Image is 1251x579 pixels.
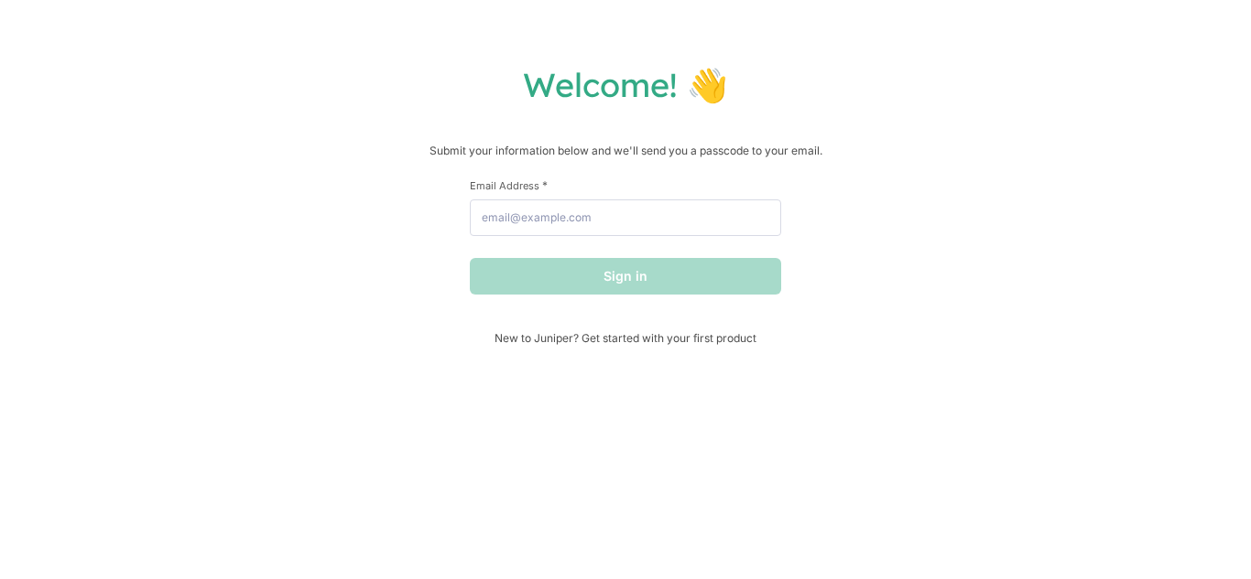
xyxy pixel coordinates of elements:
span: This field is required. [542,178,548,192]
p: Submit your information below and we'll send you a passcode to your email. [18,142,1233,160]
label: Email Address [470,178,781,192]
h1: Welcome! 👋 [18,64,1233,105]
input: email@example.com [470,199,781,236]
span: New to Juniper? Get started with your first product [470,331,781,345]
